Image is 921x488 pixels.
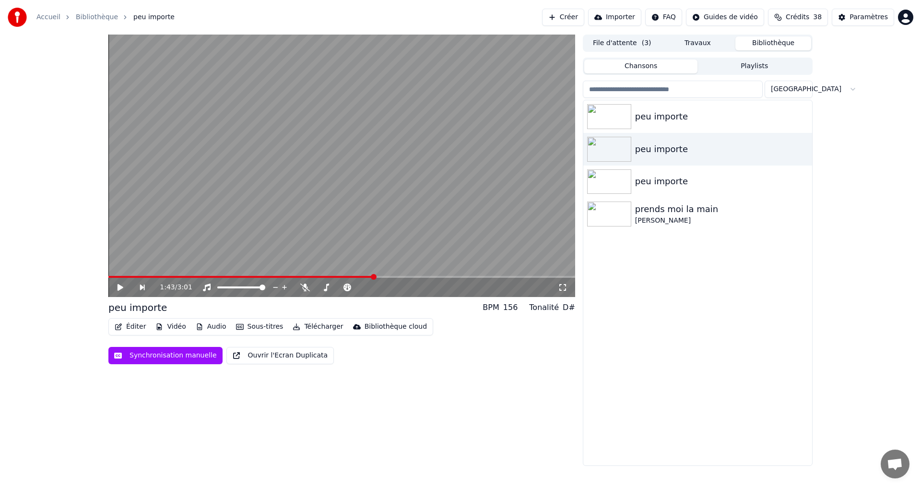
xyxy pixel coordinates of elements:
button: Travaux [660,36,736,50]
button: Éditer [111,320,150,333]
div: BPM [483,302,499,313]
span: peu importe [133,12,175,22]
div: D# [563,302,575,313]
button: Audio [192,320,230,333]
div: 156 [503,302,518,313]
button: Bibliothèque [735,36,811,50]
button: Synchronisation manuelle [108,347,223,364]
nav: breadcrumb [36,12,175,22]
div: [PERSON_NAME] [635,216,808,226]
button: Créer [542,9,584,26]
button: FAQ [645,9,682,26]
button: Vidéo [152,320,189,333]
span: 1:43 [160,283,175,292]
div: Paramètres [850,12,888,22]
div: peu importe [635,175,808,188]
button: Crédits38 [768,9,828,26]
button: Importer [588,9,641,26]
div: / [160,283,183,292]
img: youka [8,8,27,27]
span: 38 [813,12,822,22]
button: Playlists [697,60,811,73]
button: File d'attente [584,36,660,50]
div: Bibliothèque cloud [365,322,427,332]
div: peu importe [108,301,167,314]
button: Chansons [584,60,698,73]
span: Crédits [786,12,809,22]
a: Accueil [36,12,60,22]
div: peu importe [635,143,808,156]
div: prends moi la main [635,202,808,216]
button: Paramètres [832,9,894,26]
button: Guides de vidéo [686,9,764,26]
span: 3:01 [177,283,192,292]
div: peu importe [635,110,808,123]
button: Sous-titres [232,320,287,333]
button: Ouvrir l'Ecran Duplicata [226,347,334,364]
span: [GEOGRAPHIC_DATA] [771,84,841,94]
span: ( 3 ) [642,38,651,48]
button: Télécharger [289,320,347,333]
a: Bibliothèque [76,12,118,22]
div: Tonalité [529,302,559,313]
a: Ouvrir le chat [881,450,909,478]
